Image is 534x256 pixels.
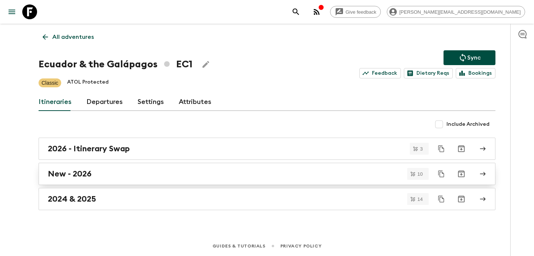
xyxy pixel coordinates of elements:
[413,172,427,176] span: 10
[435,167,448,181] button: Duplicate
[39,138,495,160] a: 2026 - Itinerary Swap
[212,242,266,250] a: Guides & Tutorials
[435,142,448,155] button: Duplicate
[39,57,192,72] h1: Ecuador & the Galápagos EC1
[342,9,380,15] span: Give feedback
[413,197,427,202] span: 14
[48,169,92,179] h2: New - 2026
[198,57,213,72] button: Edit Adventure Title
[289,4,303,19] button: search adventures
[39,188,495,210] a: 2024 & 2025
[330,6,381,18] a: Give feedback
[86,93,123,111] a: Departures
[48,144,130,154] h2: 2026 - Itinerary Swap
[454,141,469,156] button: Archive
[456,68,495,78] a: Bookings
[395,9,525,15] span: [PERSON_NAME][EMAIL_ADDRESS][DOMAIN_NAME]
[4,4,19,19] button: menu
[387,6,525,18] div: [PERSON_NAME][EMAIL_ADDRESS][DOMAIN_NAME]
[454,192,469,206] button: Archive
[48,194,96,204] h2: 2024 & 2025
[138,93,164,111] a: Settings
[454,166,469,181] button: Archive
[42,79,58,87] p: Classic
[52,33,94,41] p: All adventures
[39,163,495,185] a: New - 2026
[39,93,72,111] a: Itineraries
[444,50,495,65] button: Sync adventure departures to the booking engine
[435,192,448,206] button: Duplicate
[39,30,98,44] a: All adventures
[280,242,322,250] a: Privacy Policy
[179,93,211,111] a: Attributes
[359,68,401,78] a: Feedback
[404,68,453,78] a: Dietary Reqs
[446,121,489,128] span: Include Archived
[467,53,481,62] p: Sync
[416,146,427,151] span: 3
[67,78,109,87] p: ATOL Protected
